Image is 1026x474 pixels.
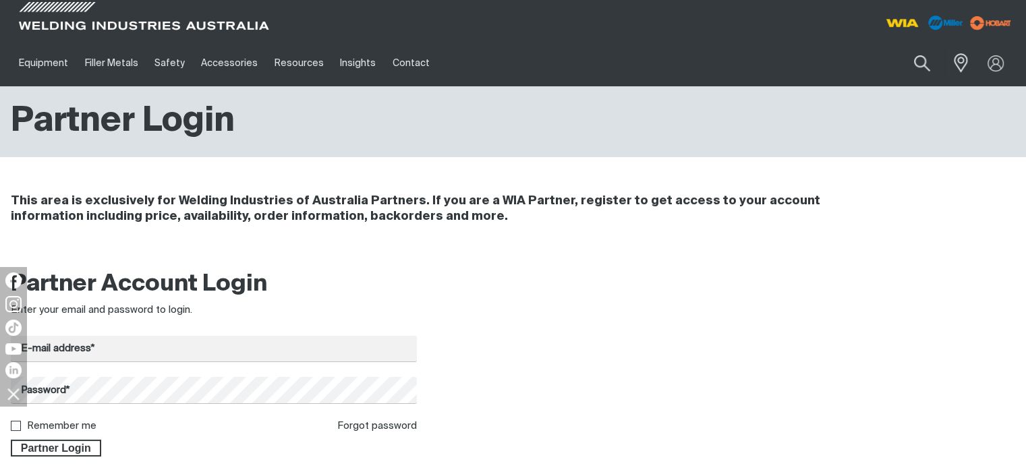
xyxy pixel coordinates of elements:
h2: Partner Account Login [11,270,417,299]
h1: Partner Login [11,100,235,144]
a: Filler Metals [76,40,146,86]
a: Accessories [193,40,266,86]
a: Forgot password [337,421,417,431]
a: Insights [332,40,384,86]
a: Contact [384,40,437,86]
img: YouTube [5,343,22,355]
a: Safety [146,40,193,86]
span: Partner Login [12,440,100,457]
img: Facebook [5,272,22,289]
button: Search products [899,47,945,79]
div: Enter your email and password to login. [11,303,417,318]
img: TikTok [5,320,22,336]
input: Product name or item number... [882,47,945,79]
img: hide socials [2,382,25,405]
img: Instagram [5,296,22,312]
img: miller [966,13,1015,33]
a: Resources [266,40,332,86]
nav: Main [11,40,764,86]
img: LinkedIn [5,362,22,378]
h4: This area is exclusively for Welding Industries of Australia Partners. If you are a WIA Partner, ... [11,194,844,225]
button: Partner Login [11,440,101,457]
a: Equipment [11,40,76,86]
label: Remember me [27,421,96,431]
